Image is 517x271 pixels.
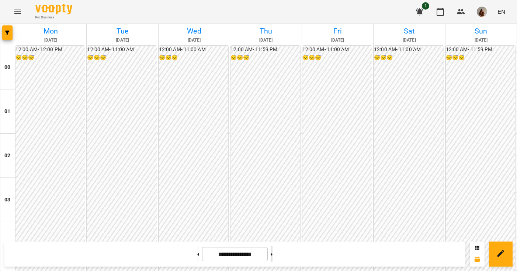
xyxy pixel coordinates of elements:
[303,37,372,44] h6: [DATE]
[159,46,228,54] h6: 12:00 AM - 11:00 AM
[374,46,443,54] h6: 12:00 AM - 11:00 AM
[375,37,444,44] h6: [DATE]
[230,46,300,54] h6: 12:00 AM - 11:59 PM
[35,4,72,14] img: Voopty Logo
[422,2,429,10] span: 1
[302,46,372,54] h6: 12:00 AM - 11:00 AM
[375,25,444,37] h6: Sat
[447,37,516,44] h6: [DATE]
[88,37,157,44] h6: [DATE]
[231,37,300,44] h6: [DATE]
[4,196,10,204] h6: 03
[88,25,157,37] h6: Tue
[495,5,508,18] button: EN
[497,8,505,15] span: EN
[160,25,229,37] h6: Wed
[35,15,72,20] span: For Business
[374,54,443,62] h6: 😴😴😴
[302,54,372,62] h6: 😴😴😴
[446,54,515,62] h6: 😴😴😴
[477,7,487,17] img: 3ce433daf340da6b7c5881d4c37f3cdb.png
[303,25,372,37] h6: Fri
[159,54,228,62] h6: 😴😴😴
[446,46,515,54] h6: 12:00 AM - 11:59 PM
[16,25,85,37] h6: Mon
[160,37,229,44] h6: [DATE]
[231,25,300,37] h6: Thu
[4,108,10,116] h6: 01
[87,54,156,62] h6: 😴😴😴
[9,3,27,21] button: Menu
[230,54,300,62] h6: 😴😴😴
[16,37,85,44] h6: [DATE]
[15,46,85,54] h6: 12:00 AM - 12:00 PM
[15,54,85,62] h6: 😴😴😴
[4,63,10,71] h6: 00
[447,25,516,37] h6: Sun
[4,152,10,160] h6: 02
[87,46,156,54] h6: 12:00 AM - 11:00 AM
